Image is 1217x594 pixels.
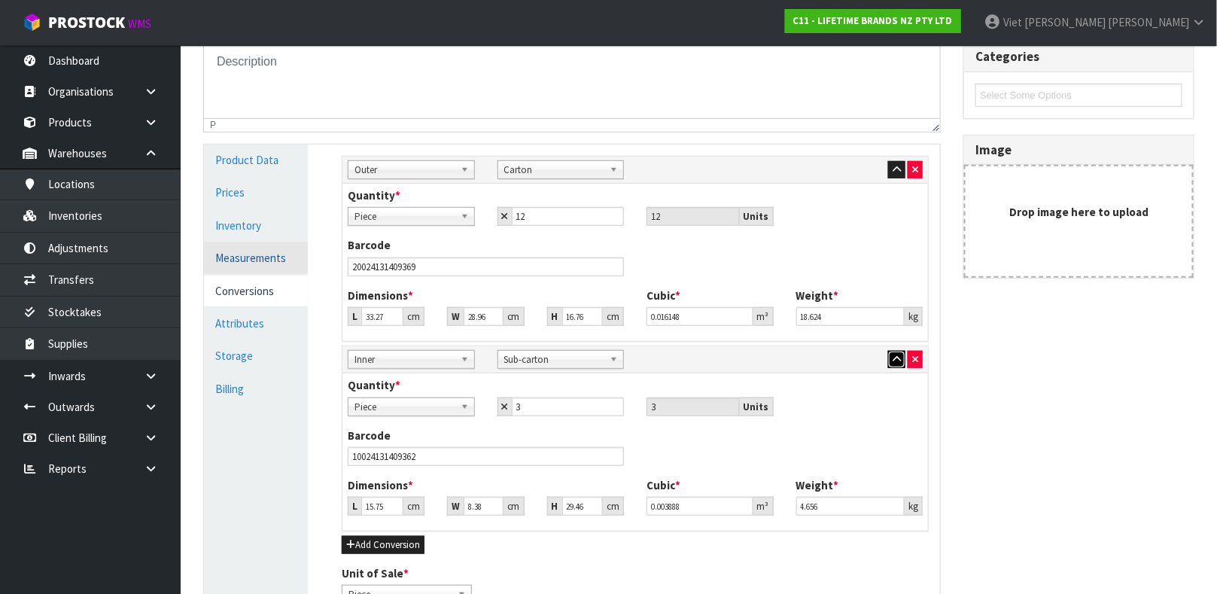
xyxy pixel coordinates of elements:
input: Child Qty [512,398,625,416]
label: Weight [796,288,839,303]
a: Measurements [204,242,308,273]
strong: H [552,500,558,513]
h3: Image [975,143,1182,157]
a: Storage [204,340,308,371]
div: cm [603,497,624,516]
div: cm [504,307,525,326]
label: Unit of Sale [342,565,409,581]
label: Barcode [348,428,391,443]
input: Weight [796,307,905,326]
label: Cubic [647,477,680,493]
div: p [210,120,216,130]
span: Piece [354,398,455,416]
span: Piece [354,208,455,226]
strong: W [452,310,460,323]
span: Viet [PERSON_NAME] [1003,15,1106,29]
strong: L [352,310,357,323]
div: kg [905,307,923,326]
div: Resize [928,119,941,132]
label: Cubic [647,288,680,303]
span: Carton [504,161,604,179]
label: Barcode [348,237,391,253]
a: Billing [204,373,308,404]
strong: Units [744,401,769,413]
input: Height [562,307,603,326]
strong: Units [744,210,769,223]
strong: W [452,500,460,513]
input: Length [361,497,403,516]
input: Length [361,307,403,326]
a: Inventory [204,210,308,241]
input: Cubic [647,497,753,516]
input: Cubic [647,307,753,326]
label: Weight [796,477,839,493]
a: Conversions [204,276,308,306]
span: ProStock [48,13,125,32]
div: cm [603,307,624,326]
label: Quantity [348,377,400,393]
input: Barcode [348,257,624,276]
input: Height [562,497,603,516]
iframe: Rich Text Area. Press ALT-0 for help. [204,41,940,118]
small: WMS [128,17,151,31]
div: kg [905,497,923,516]
strong: C11 - LIFETIME BRANDS NZ PTY LTD [793,14,953,27]
label: Dimensions [348,477,413,493]
input: Unit Qty [647,398,740,416]
div: m³ [753,307,774,326]
h3: Categories [975,50,1182,64]
a: C11 - LIFETIME BRANDS NZ PTY LTD [785,9,961,33]
input: Width [464,497,503,516]
input: Weight [796,497,905,516]
img: cube-alt.png [23,13,41,32]
span: Outer [354,161,455,179]
label: Dimensions [348,288,413,303]
span: Sub-carton [504,351,604,369]
strong: H [552,310,558,323]
label: Quantity [348,187,400,203]
div: cm [403,307,424,326]
input: Unit Qty [647,207,740,226]
div: cm [403,497,424,516]
div: cm [504,497,525,516]
a: Prices [204,177,308,208]
a: Attributes [204,308,308,339]
strong: Drop image here to upload [1009,205,1149,219]
input: Width [464,307,503,326]
input: Barcode [348,447,624,466]
button: Add Conversion [342,536,424,554]
a: Product Data [204,145,308,175]
strong: L [352,500,357,513]
span: Inner [354,351,455,369]
span: [PERSON_NAME] [1108,15,1189,29]
div: m³ [753,497,774,516]
input: Child Qty [512,207,625,226]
